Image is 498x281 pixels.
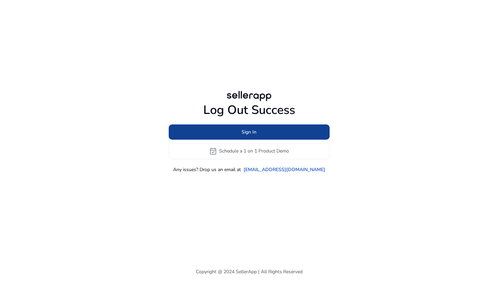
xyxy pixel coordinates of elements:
[173,166,241,173] p: Any issues? Drop us an email at
[169,124,330,140] button: Sign In
[209,147,217,155] span: event_available
[242,128,256,136] span: Sign In
[169,143,330,159] button: event_availableSchedule a 1 on 1 Product Demo
[169,103,330,117] h1: Log Out Success
[244,166,325,173] a: [EMAIL_ADDRESS][DOMAIN_NAME]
